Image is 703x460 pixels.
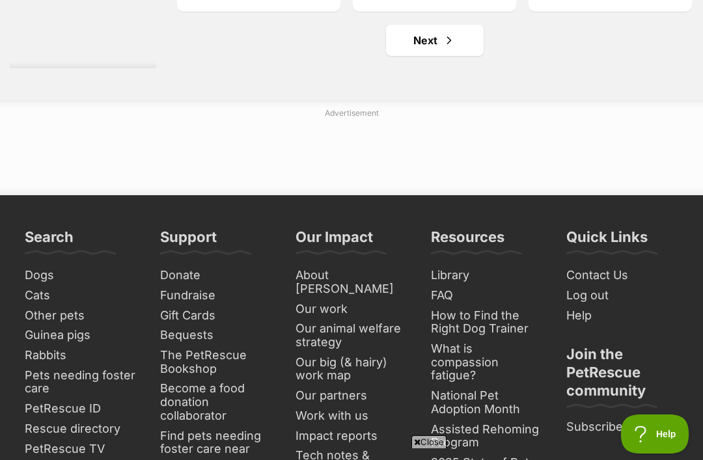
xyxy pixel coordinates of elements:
[20,325,142,345] a: Guinea pigs
[20,419,142,439] a: Rescue directory
[25,228,74,254] h3: Search
[386,25,484,56] a: Next page
[296,228,373,254] h3: Our Impact
[426,386,548,419] a: National Pet Adoption Month
[566,228,648,254] h3: Quick Links
[155,345,277,379] a: The PetRescue Bookshop
[290,265,413,299] a: About [PERSON_NAME]
[290,353,413,386] a: Our big (& hairy) work map
[290,299,413,319] a: Our work
[426,306,548,339] a: How to Find the Right Dog Trainer
[426,265,548,286] a: Library
[20,366,142,399] a: Pets needing foster care
[155,265,277,286] a: Donate
[20,439,142,459] a: PetRescue TV
[411,435,447,448] span: Close
[431,228,504,254] h3: Resources
[176,25,693,56] nav: Pagination
[561,306,683,326] a: Help
[290,386,413,406] a: Our partners
[155,286,277,306] a: Fundraise
[426,339,548,386] a: What is compassion fatigue?
[566,345,678,407] h3: Join the PetRescue community
[561,286,683,306] a: Log out
[20,345,142,366] a: Rabbits
[20,265,142,286] a: Dogs
[20,306,142,326] a: Other pets
[426,420,548,453] a: Assisted Rehoming Program
[20,399,142,419] a: PetRescue ID
[426,286,548,306] a: FAQ
[290,406,413,426] a: Work with us
[561,265,683,286] a: Contact Us
[621,414,690,453] iframe: Help Scout Beacon - Open
[20,286,142,306] a: Cats
[561,417,683,437] a: Subscribe
[155,379,277,426] a: Become a food donation collaborator
[290,319,413,352] a: Our animal welfare strategy
[290,426,413,446] a: Impact reports
[155,325,277,345] a: Bequests
[160,228,217,254] h3: Support
[155,306,277,326] a: Gift Cards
